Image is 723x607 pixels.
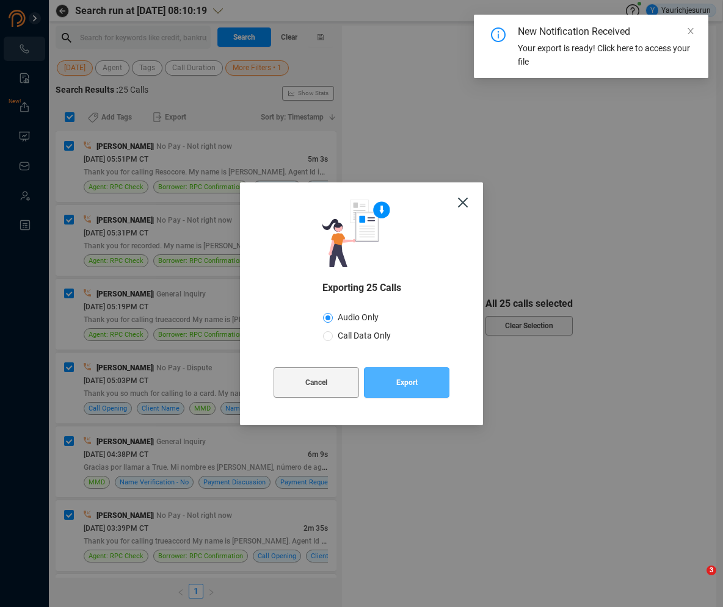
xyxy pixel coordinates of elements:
[491,27,506,42] span: info-circle
[274,367,359,398] button: Cancel
[681,566,711,595] iframe: Intercom live chat
[686,27,695,35] span: close
[364,367,449,398] button: Export
[333,312,383,322] span: Audio Only
[707,566,716,575] span: 3
[322,280,401,295] span: Exporting 25 Calls
[518,24,645,39] div: New Notification Received
[333,331,396,340] span: Call Data Only
[396,367,418,398] span: Export
[443,182,483,223] button: Close
[518,41,694,68] div: Your export is ready! Click here to access your file
[305,367,327,398] span: Cancel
